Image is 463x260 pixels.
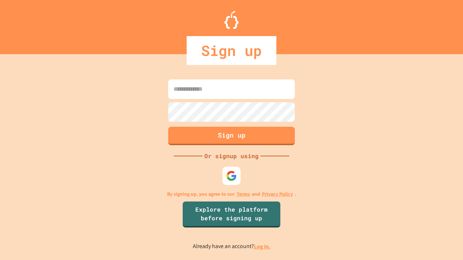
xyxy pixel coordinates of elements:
[403,200,456,230] iframe: chat widget
[187,36,276,65] div: Sign up
[193,242,271,251] p: Already have an account?
[203,152,260,160] div: Or signup using
[433,231,456,253] iframe: chat widget
[224,11,239,29] img: Logo.svg
[262,190,293,198] a: Privacy Policy
[237,190,250,198] a: Terms
[254,243,271,250] a: Log in.
[167,190,296,198] p: By signing up, you agree to our and .
[226,170,237,181] img: google-icon.svg
[183,201,280,227] a: Explore the platform before signing up
[168,127,295,145] button: Sign up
